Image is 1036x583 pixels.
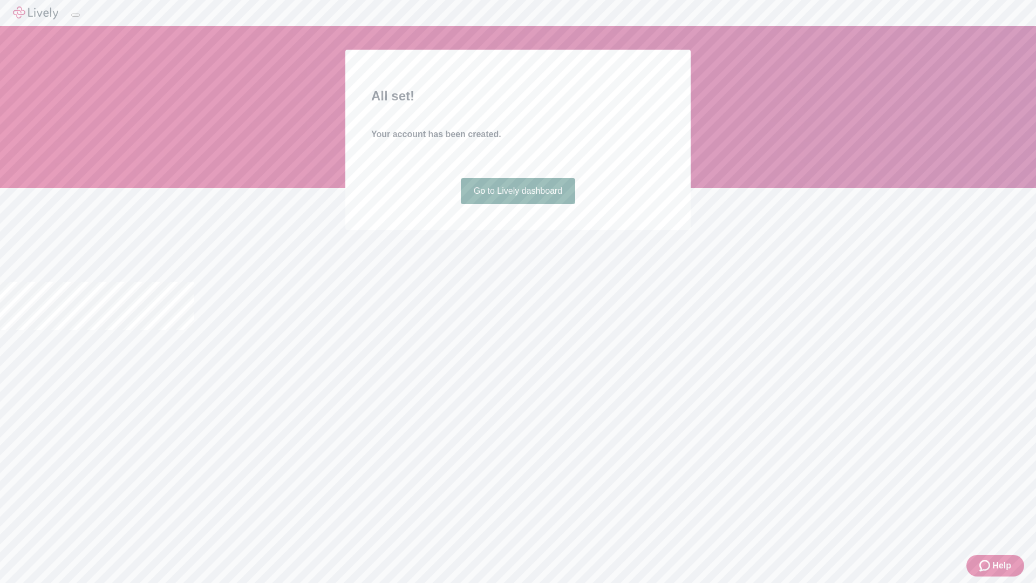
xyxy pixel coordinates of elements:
[992,559,1011,572] span: Help
[461,178,576,204] a: Go to Lively dashboard
[13,6,58,19] img: Lively
[979,559,992,572] svg: Zendesk support icon
[371,86,665,106] h2: All set!
[71,13,80,17] button: Log out
[966,555,1024,577] button: Zendesk support iconHelp
[371,128,665,141] h4: Your account has been created.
